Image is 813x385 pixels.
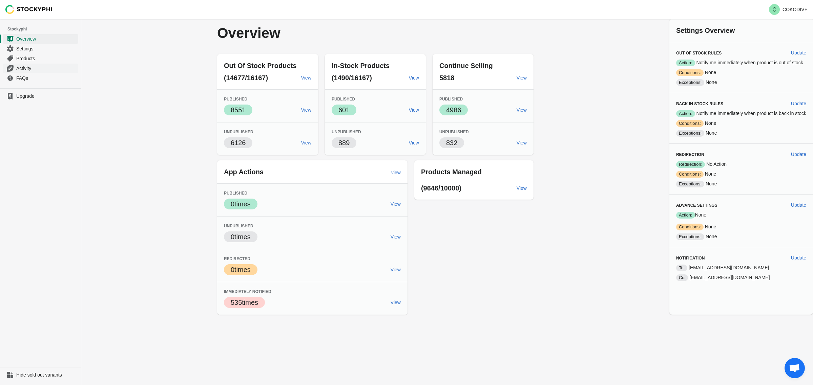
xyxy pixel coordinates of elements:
span: Published [439,97,463,101]
span: View [409,107,419,113]
h3: Notification [676,255,786,261]
span: View [517,140,527,145]
div: Open chat [785,358,805,378]
h3: Redirection [676,152,786,157]
span: View [517,107,527,113]
img: Stockyphi [5,5,53,14]
span: Exceptions: [676,181,704,187]
span: 8551 [231,106,246,114]
h3: Out of Stock Rules [676,50,786,56]
a: View [298,72,314,84]
span: View [391,300,401,305]
span: Exceptions: [676,79,704,86]
a: View [514,72,529,84]
span: 4986 [446,106,461,114]
a: View [406,72,422,84]
p: COKODIVE [783,7,808,12]
button: Update [788,148,809,160]
a: Activity [3,63,78,73]
p: None [676,79,806,86]
a: View [406,104,422,116]
a: Upgrade [3,91,78,101]
span: Upgrade [16,93,77,99]
p: None [676,211,806,219]
span: Unpublished [224,130,253,134]
a: View [388,296,403,309]
a: View [406,137,422,149]
p: None [676,171,806,178]
a: View [514,104,529,116]
span: Stockyphi [7,26,81,32]
span: View [301,107,311,113]
p: 889 [338,138,350,148]
span: Exceptions: [676,233,704,240]
span: 0 times [231,266,251,273]
a: Settings [3,44,78,53]
a: view [389,166,403,179]
span: 535 times [231,299,258,306]
span: Immediately Notified [224,289,271,294]
span: App Actions [224,168,264,176]
span: Redirected [224,256,250,261]
h3: Advance Settings [676,203,786,208]
span: Out Of Stock Products [224,62,296,69]
span: Update [791,202,806,208]
a: View [388,264,403,276]
a: Products [3,53,78,63]
p: None [676,180,806,187]
span: 832 [446,139,457,146]
span: Update [791,50,806,55]
span: Products [16,55,77,62]
button: Update [788,47,809,59]
span: To: [676,265,687,271]
span: Action: [676,110,695,117]
p: Notify me immediately when product is out of stock [676,59,806,66]
span: View [301,75,311,81]
span: Conditions: [676,69,704,76]
span: Products Managed [421,168,482,176]
span: Continue Selling [439,62,493,69]
span: Avatar with initials C [769,4,780,15]
p: None [676,120,806,127]
span: 0 times [231,233,251,241]
a: View [514,182,529,194]
span: Conditions: [676,120,704,127]
span: (14677/16167) [224,74,268,82]
span: Activity [16,65,77,72]
p: Overview [217,26,404,41]
button: Update [788,97,809,110]
span: (1490/16167) [332,74,372,82]
a: View [388,231,403,243]
p: No Action [676,161,806,168]
span: Published [332,97,355,101]
span: Overview [16,36,77,42]
a: View [298,137,314,149]
span: (9646/10000) [421,184,461,192]
span: Settings Overview [676,27,735,34]
p: None [676,69,806,76]
span: Update [791,152,806,157]
a: FAQs [3,73,78,83]
p: None [676,130,806,137]
p: [EMAIL_ADDRESS][DOMAIN_NAME] [676,264,806,271]
p: Notify me immediately when product is back in stock [676,110,806,117]
span: Conditions: [676,171,704,178]
span: Action: [676,212,695,219]
p: None [676,233,806,240]
a: Overview [3,34,78,44]
text: C [772,7,776,13]
a: View [514,137,529,149]
span: View [517,75,527,81]
p: [EMAIL_ADDRESS][DOMAIN_NAME] [676,274,806,281]
span: View [391,267,401,272]
p: None [676,223,806,230]
span: Published [224,191,247,196]
span: Unpublished [224,224,253,228]
span: Cc: [676,274,688,281]
span: 5818 [439,74,455,82]
span: In-Stock Products [332,62,390,69]
a: Hide sold out variants [3,370,78,380]
span: 601 [338,106,350,114]
span: View [517,185,527,191]
button: Update [788,199,809,211]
